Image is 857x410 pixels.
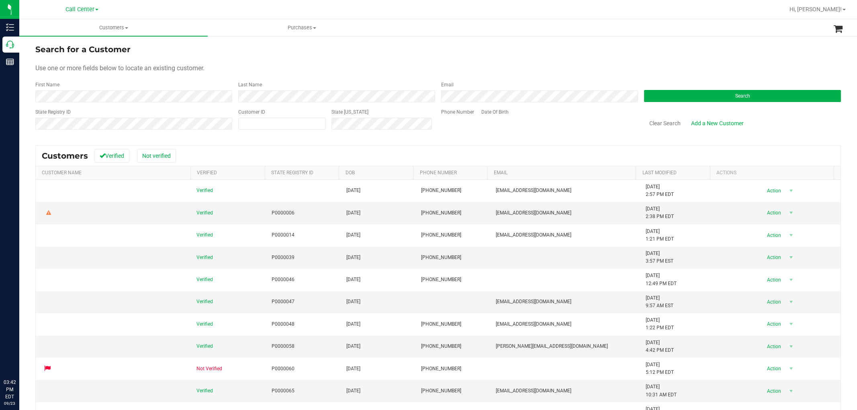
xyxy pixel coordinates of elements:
span: Action [760,318,786,330]
span: [DATE] [346,254,360,261]
span: Customers [19,24,208,31]
label: Customer ID [238,108,265,116]
inline-svg: Inventory [6,23,14,31]
span: Verified [196,276,213,284]
span: Action [760,207,786,218]
span: Action [760,274,786,286]
span: Verified [196,298,213,306]
span: [DATE] 2:38 PM EDT [646,205,674,220]
span: [EMAIL_ADDRESS][DOMAIN_NAME] [496,231,571,239]
span: Action [760,386,786,397]
span: [PHONE_NUMBER] [421,343,461,350]
a: Add a New Customer [686,116,749,130]
span: [PHONE_NUMBER] [421,320,461,328]
span: [EMAIL_ADDRESS][DOMAIN_NAME] [496,298,571,306]
span: P0000048 [272,320,295,328]
span: Verified [196,209,213,217]
span: Action [760,341,786,352]
span: [DATE] 1:21 PM EDT [646,228,674,243]
span: [DATE] 2:57 PM EDT [646,183,674,198]
span: Action [760,296,786,308]
span: select [786,274,796,286]
span: [DATE] 10:31 AM EDT [646,383,677,398]
a: Customer Name [42,170,82,175]
span: [EMAIL_ADDRESS][DOMAIN_NAME] [496,187,571,194]
span: Use one or more fields below to locate an existing customer. [35,64,205,72]
span: [PHONE_NUMBER] [421,187,461,194]
a: Verified [197,170,217,175]
span: [DATE] 1:22 PM EDT [646,316,674,332]
span: select [786,230,796,241]
span: select [786,296,796,308]
span: P0000047 [272,298,295,306]
div: Warning - Level 2 [45,209,52,217]
button: Not verified [137,149,176,163]
span: select [786,386,796,397]
a: Phone Number [420,170,457,175]
label: State [US_STATE] [331,108,368,116]
label: State Registry ID [35,108,71,116]
a: Last Modified [642,170,677,175]
span: P0000039 [272,254,295,261]
span: Not Verified [196,365,222,373]
span: Hi, [PERSON_NAME]! [790,6,842,12]
span: P0000060 [272,365,295,373]
span: [PHONE_NUMBER] [421,254,461,261]
label: Phone Number [441,108,474,116]
span: Action [760,363,786,374]
span: [DATE] 4:42 PM EDT [646,339,674,354]
span: Customers [42,151,88,161]
span: Action [760,185,786,196]
span: [DATE] 12:49 PM EDT [646,272,677,287]
button: Clear Search [644,116,686,130]
span: [PHONE_NUMBER] [421,365,461,373]
label: First Name [35,81,59,88]
span: select [786,207,796,218]
label: Email [441,81,454,88]
inline-svg: Reports [6,58,14,66]
span: Call Center [65,6,94,13]
span: [DATE] [346,187,360,194]
span: Verified [196,231,213,239]
span: [PHONE_NUMBER] [421,231,461,239]
span: [PHONE_NUMBER] [421,209,461,217]
label: Date Of Birth [481,108,509,116]
span: Action [760,252,786,263]
span: Verified [196,187,213,194]
p: 09/23 [4,400,16,406]
div: Actions [716,170,830,175]
span: [PHONE_NUMBER] [421,387,461,395]
span: [DATE] 9:57 AM EST [646,294,673,310]
span: [DATE] 5:12 PM EDT [646,361,674,376]
span: Action [760,230,786,241]
span: [EMAIL_ADDRESS][DOMAIN_NAME] [496,387,571,395]
span: Verified [196,320,213,328]
span: P0000058 [272,343,295,350]
a: DOB [346,170,355,175]
span: P0000006 [272,209,295,217]
iframe: Resource center [8,346,32,370]
a: State Registry Id [271,170,313,175]
span: [DATE] [346,365,360,373]
div: Flagged for deletion [43,365,52,373]
label: Last Name [238,81,262,88]
button: Verified [94,149,129,163]
span: select [786,185,796,196]
span: Verified [196,343,213,350]
span: P0000065 [272,387,295,395]
span: [DATE] [346,387,360,395]
inline-svg: Call Center [6,41,14,49]
span: select [786,318,796,330]
span: [EMAIL_ADDRESS][DOMAIN_NAME] [496,320,571,328]
span: [PHONE_NUMBER] [421,276,461,284]
a: Purchases [208,19,396,36]
iframe: Resource center unread badge [24,345,33,354]
span: [EMAIL_ADDRESS][DOMAIN_NAME] [496,209,571,217]
a: Email [494,170,507,175]
span: [DATE] [346,343,360,350]
span: [DATE] [346,276,360,284]
span: [DATE] [346,298,360,306]
span: Verified [196,254,213,261]
span: [PERSON_NAME][EMAIL_ADDRESS][DOMAIN_NAME] [496,343,608,350]
span: select [786,363,796,374]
